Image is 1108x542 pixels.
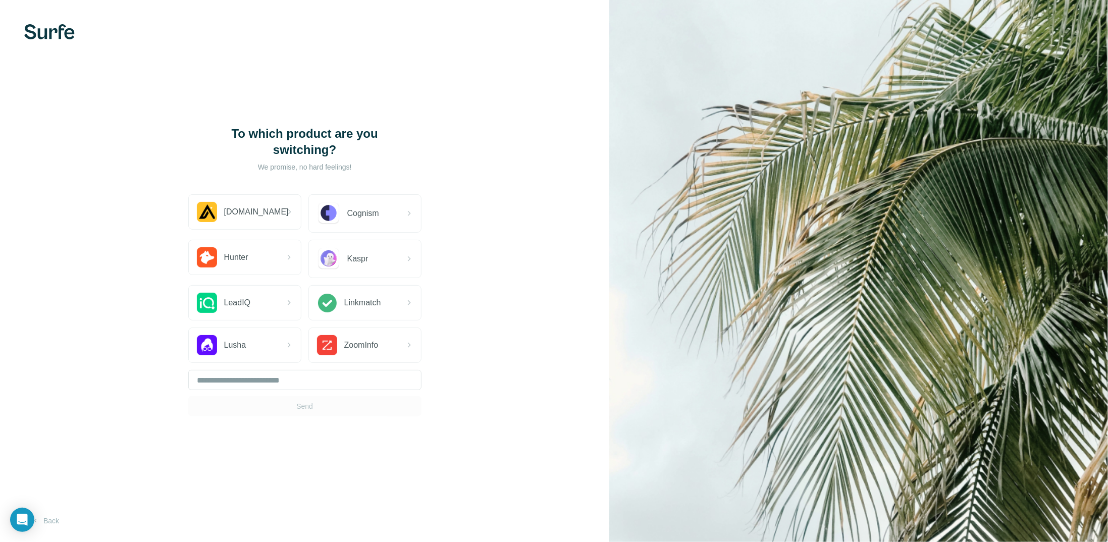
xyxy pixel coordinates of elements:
span: LeadIQ [224,297,250,309]
img: Surfe's logo [24,24,75,39]
img: Cognism Logo [317,202,340,225]
span: ZoomInfo [344,339,379,351]
span: Linkmatch [344,297,381,309]
img: ZoomInfo Logo [317,335,337,355]
h1: To which product are you switching? [204,126,406,158]
img: Hunter.io Logo [197,247,217,267]
img: Kaspr Logo [317,247,340,270]
img: Apollo.io Logo [197,202,217,222]
span: Kaspr [347,253,368,265]
span: Lusha [224,339,246,351]
img: Linkmatch Logo [317,293,337,313]
p: We promise, no hard feelings! [204,162,406,172]
span: Hunter [224,251,248,263]
img: Lusha Logo [197,335,217,355]
span: [DOMAIN_NAME] [224,206,289,218]
img: LeadIQ Logo [197,293,217,313]
button: Back [24,512,66,530]
div: Open Intercom Messenger [10,508,34,532]
span: Cognism [347,207,379,220]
